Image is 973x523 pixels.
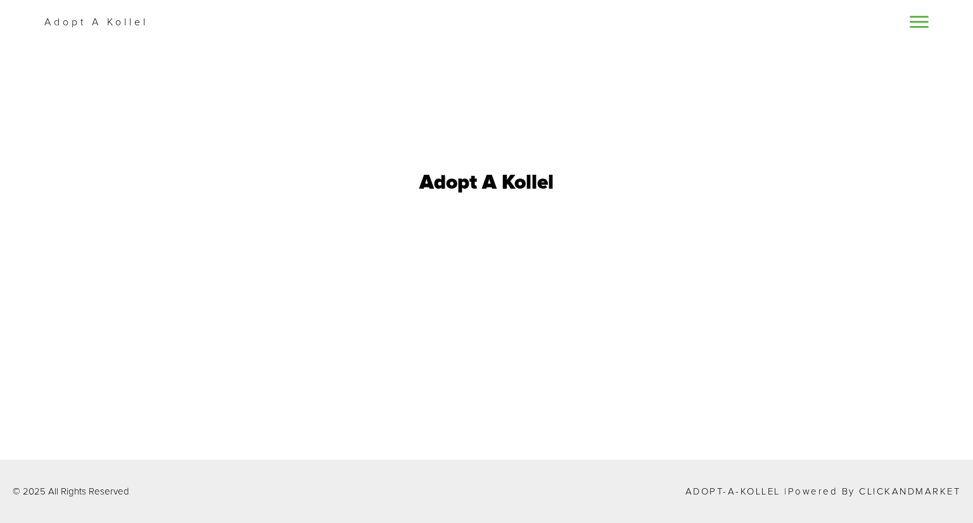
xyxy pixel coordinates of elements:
p: © 2025 All Rights Reserved [13,487,129,496]
p: Adopt A Kollel [44,15,148,30]
h1: Adopt A Kollel [419,173,554,193]
span: Powered by [788,487,855,496]
p: Adopt-a-Kollel | [685,487,961,496]
a: ClickandMarket [859,487,960,496]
